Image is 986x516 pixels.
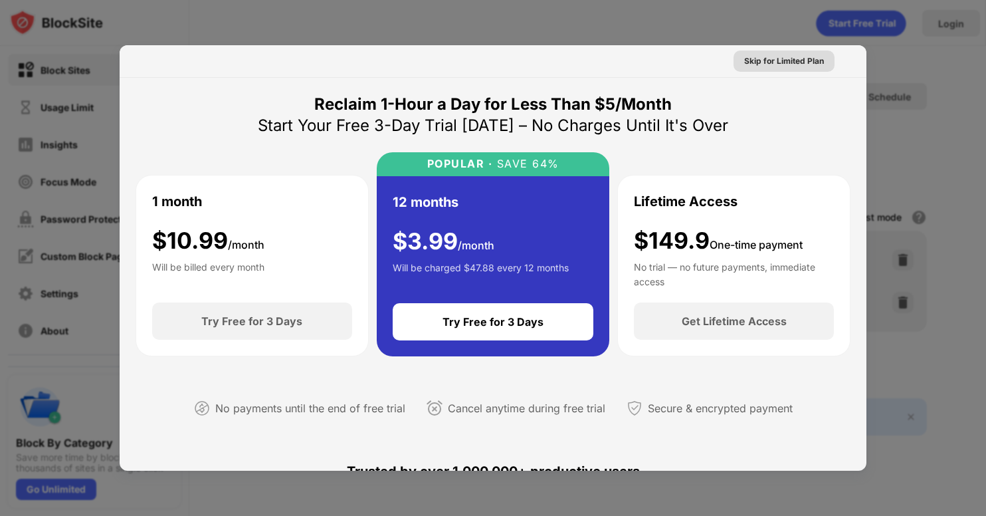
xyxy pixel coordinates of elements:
span: /month [458,239,494,252]
div: Trusted by over 1,000,000+ productive users [136,440,850,503]
div: Will be charged $47.88 every 12 months [393,261,569,287]
div: No trial — no future payments, immediate access [634,260,834,287]
div: Secure & encrypted payment [648,399,793,418]
img: cancel-anytime [427,400,443,416]
div: Cancel anytime during free trial [448,399,605,418]
div: Will be billed every month [152,260,264,287]
div: Reclaim 1-Hour a Day for Less Than $5/Month [314,94,672,115]
div: 12 months [393,192,458,212]
div: $ 3.99 [393,228,494,255]
img: secured-payment [627,400,642,416]
div: Try Free for 3 Days [443,315,543,328]
span: One-time payment [710,238,803,251]
div: No payments until the end of free trial [215,399,405,418]
div: Lifetime Access [634,192,738,211]
span: /month [228,238,264,251]
div: $149.9 [634,227,803,255]
div: Get Lifetime Access [682,315,787,328]
div: 1 month [152,192,202,211]
div: Start Your Free 3-Day Trial [DATE] – No Charges Until It's Over [258,115,728,136]
div: POPULAR · [427,158,493,170]
div: Try Free for 3 Days [201,315,302,328]
img: not-paying [194,400,210,416]
div: SAVE 64% [492,158,559,170]
div: Skip for Limited Plan [744,55,824,68]
div: $ 10.99 [152,227,264,255]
